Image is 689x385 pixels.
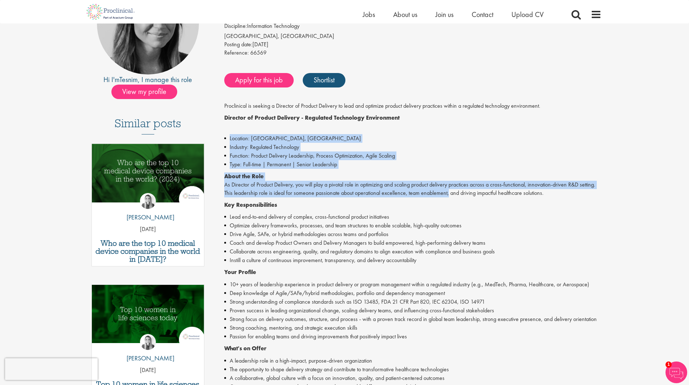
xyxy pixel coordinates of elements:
div: Hi I'm , I manage this role [88,74,208,85]
a: Hannah Burke [PERSON_NAME] [121,334,174,367]
div: [GEOGRAPHIC_DATA], [GEOGRAPHIC_DATA] [224,32,601,40]
a: Link to a post [92,285,204,349]
p: [DATE] [92,366,204,375]
label: Reference: [224,49,249,57]
li: Strong focus on delivery outcomes, structure, and process - with a proven track record in global ... [224,315,601,324]
strong: Director of Product Delivery - Regulated Technology Environment [224,114,400,121]
h3: Similar posts [115,117,181,134]
span: 1 [665,362,672,368]
li: Industry: Regulated Technology [224,143,601,151]
li: Drive Agile, SAFe, or hybrid methodologies across teams and portfolios [224,230,601,239]
li: Collaborate across engineering, quality, and regulatory domains to align execution with complianc... [224,247,601,256]
p: [PERSON_NAME] [121,213,174,222]
a: Link to a post [92,144,204,208]
p: Proclinical is seeking a Director of Product Delivery to lead and optimize product delivery pract... [224,102,601,110]
li: Lead end-to-end delivery of complex, cross-functional product initiatives [224,213,601,221]
li: Strong understanding of compliance standards such as ISO 13485, FDA 21 CFR Part 820, IEC 62304, I... [224,298,601,306]
iframe: reCAPTCHA [5,358,98,380]
strong: What's on Offer [224,345,267,352]
li: The opportunity to shape delivery strategy and contribute to transformative healthcare technologies [224,365,601,374]
p: [PERSON_NAME] [121,354,174,363]
div: [DATE] [224,40,601,49]
label: Discipline: [224,22,247,30]
span: Posting date: [224,40,252,48]
a: Upload CV [511,10,544,19]
li: Information Technology [224,22,601,32]
img: Top 10 Medical Device Companies 2024 [92,144,204,202]
li: Type: Full-time | Permanent | Senior Leadership [224,160,601,169]
img: Top 10 women in life sciences today [92,285,204,343]
li: Proven success in leading organizational change, scaling delivery teams, and influencing cross-fu... [224,306,601,315]
img: Hannah Burke [140,193,156,209]
li: Passion for enabling teams and driving improvements that positively impact lives [224,332,601,341]
span: 66569 [250,49,267,56]
li: A leadership role in a high-impact, purpose-driven organization [224,356,601,365]
a: About us [393,10,417,19]
li: Function: Product Delivery Leadership, Process Optimization, Agile Scaling [224,151,601,160]
li: Instill a culture of continuous improvement, transparency, and delivery accountability [224,256,601,265]
img: Hannah Burke [140,334,156,350]
a: Apply for this job [224,73,294,87]
strong: About the Role [224,172,264,180]
li: Location: [GEOGRAPHIC_DATA], [GEOGRAPHIC_DATA] [224,134,601,143]
li: A collaborative, global culture with a focus on innovation, quality, and patient-centered outcomes [224,374,601,382]
span: View my profile [111,85,177,99]
a: Hannah Burke [PERSON_NAME] [121,193,174,226]
a: View my profile [111,86,184,95]
li: 10+ years of leadership experience in product delivery or program management within a regulated i... [224,280,601,289]
strong: Your Profile [224,268,256,276]
strong: Key Responsibilities [224,201,277,209]
li: Coach and develop Product Owners and Delivery Managers to build empowered, high-performing delive... [224,239,601,247]
p: [DATE] [92,225,204,234]
a: Shortlist [303,73,345,87]
li: Optimize delivery frameworks, processes, and team structures to enable scalable, high-quality out... [224,221,601,230]
li: Deep knowledge of Agile/SAFe/hybrid methodologies, portfolio and dependency management [224,289,601,298]
a: Join us [435,10,454,19]
img: Chatbot [665,362,687,383]
a: Contact [472,10,493,19]
a: Tesnim [119,75,138,84]
li: Strong coaching, mentoring, and strategic execution skills [224,324,601,332]
a: Who are the top 10 medical device companies in the world in [DATE]? [95,239,201,263]
p: As Director of Product Delivery, you will play a pivotal role in optimizing and scaling product d... [224,172,601,197]
a: Jobs [363,10,375,19]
